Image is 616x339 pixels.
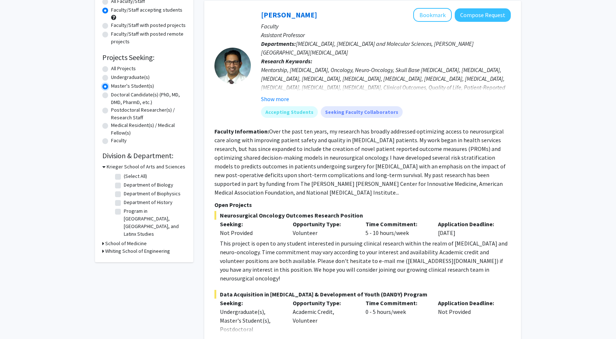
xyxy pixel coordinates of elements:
span: Data Acquisition in [MEDICAL_DATA] & Development of Youth (DANDY) Program [214,290,511,299]
label: Doctoral Candidate(s) (PhD, MD, DMD, PharmD, etc.) [111,91,186,106]
p: Opportunity Type: [293,299,355,307]
h2: Division & Department: [102,151,186,160]
a: [PERSON_NAME] [261,10,317,19]
mat-chip: Seeking Faculty Collaborators [321,106,403,118]
label: Faculty [111,137,127,144]
div: 5 - 10 hours/week [360,220,433,237]
mat-chip: Accepting Students [261,106,318,118]
div: [DATE] [433,220,505,237]
div: This project is open to any student interested in pursuing clinical research within the realm of ... [220,239,511,283]
label: (Select All) [124,172,147,180]
label: Faculty/Staff with posted remote projects [111,30,186,45]
div: Not Provided [220,228,282,237]
p: Assistant Professor [261,31,511,39]
div: Mentorship, [MEDICAL_DATA], Oncology, Neuro-Oncology, Skull Base [MEDICAL_DATA], [MEDICAL_DATA], ... [261,65,511,118]
p: Application Deadline: [438,220,500,228]
p: Open Projects [214,200,511,209]
label: Undergraduate(s) [111,73,150,81]
label: Medical Resident(s) / Medical Fellow(s) [111,121,186,137]
p: Application Deadline: [438,299,500,307]
h3: Whiting School of Engineering [105,247,170,255]
label: Department of Biophysics [124,190,181,198]
span: [MEDICAL_DATA], [MEDICAL_DATA] and Molecular Sciences, [PERSON_NAME][GEOGRAPHIC_DATA][MEDICAL_DATA] [261,40,474,56]
button: Show more [261,95,289,103]
h3: Krieger School of Arts and Sciences [107,163,185,171]
label: Department of Biology [124,181,173,189]
label: Department of History [124,199,173,206]
b: Faculty Information: [214,128,269,135]
div: Volunteer [287,220,360,237]
button: Add Raj Mukherjee to Bookmarks [413,8,452,22]
h3: School of Medicine [105,240,147,247]
label: Master's Student(s) [111,82,154,90]
span: Neurosurgical Oncology Outcomes Research Position [214,211,511,220]
b: Research Keywords: [261,57,312,65]
fg-read-more: Over the past ten years, my research has broadly addressed optimizing access to neurosurgical car... [214,128,506,196]
button: Compose Request to Raj Mukherjee [455,8,511,22]
b: Departments: [261,40,296,47]
p: Seeking: [220,220,282,228]
label: Program in [GEOGRAPHIC_DATA], [GEOGRAPHIC_DATA], and Latinx Studies [124,207,184,238]
label: Faculty/Staff with posted projects [111,21,186,29]
label: Faculty/Staff accepting students [111,6,182,14]
h2: Projects Seeking: [102,53,186,62]
p: Seeking: [220,299,282,307]
label: All Projects [111,65,136,72]
p: Opportunity Type: [293,220,355,228]
label: Postdoctoral Researcher(s) / Research Staff [111,106,186,121]
p: Time Commitment: [366,220,427,228]
p: Faculty [261,22,511,31]
iframe: Chat [5,306,31,334]
p: Time Commitment: [366,299,427,307]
